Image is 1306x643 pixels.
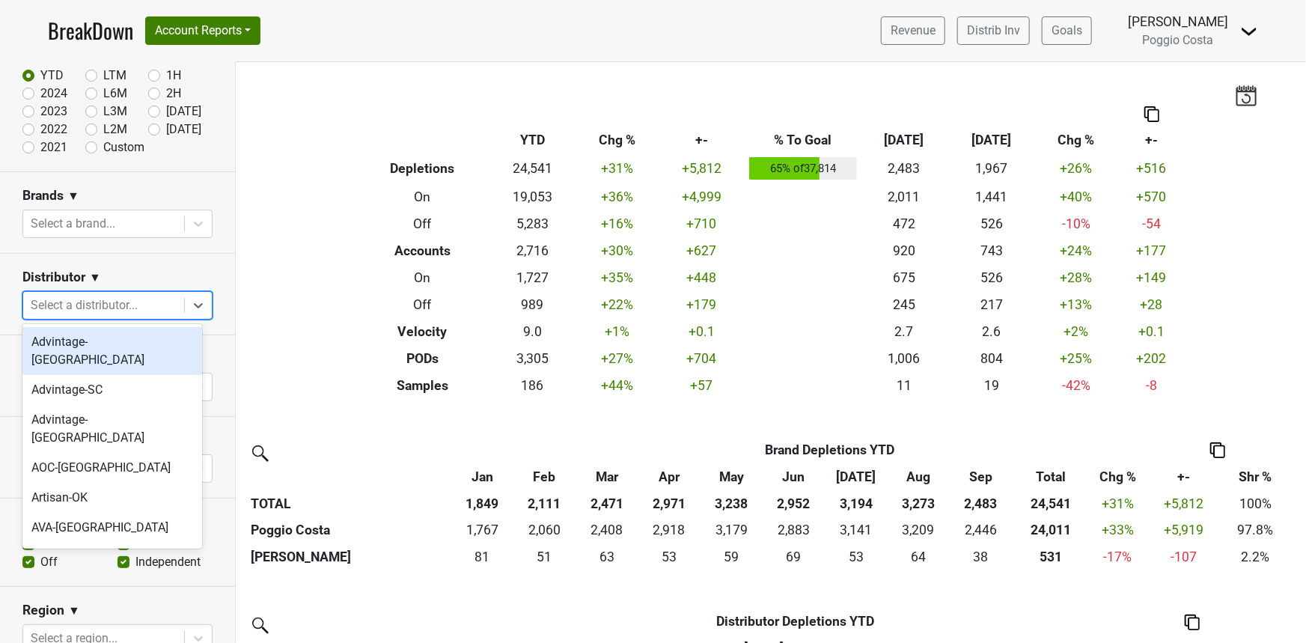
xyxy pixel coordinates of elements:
td: 53.004 [638,544,700,571]
td: 3,305 [489,345,576,372]
th: 2,952 [763,490,825,517]
div: Advintage-SC [22,375,202,405]
a: Distrib Inv [957,16,1030,45]
td: 5,283 [489,210,576,237]
th: [PERSON_NAME] [247,544,451,571]
img: Copy to clipboard [1210,442,1225,458]
div: Artisan-OK [22,483,202,513]
th: 24010.764 [1012,517,1090,544]
td: +4,999 [658,183,745,210]
td: 743 [948,237,1036,264]
label: Independent [135,553,201,571]
th: Chg %: activate to sort column ascending [1090,463,1146,490]
a: Goals [1042,16,1092,45]
span: ▼ [89,269,101,287]
label: Off [40,553,58,571]
td: +5,812 [658,153,745,183]
div: AVA-[GEOGRAPHIC_DATA] [22,513,202,543]
td: 2,483 [861,153,948,183]
span: ▼ [67,187,79,205]
td: +710 [658,210,745,237]
h3: Brands [22,188,64,204]
span: +5,812 [1164,496,1203,511]
label: L2M [103,121,127,138]
th: Brand Depletions YTD [513,436,1146,463]
th: On [356,183,489,210]
td: 526 [948,264,1036,291]
th: 3,238 [701,490,763,517]
span: ▼ [68,602,80,620]
td: +177 [1117,237,1187,264]
th: Sep: activate to sort column ascending [950,463,1012,490]
div: Advintage-[GEOGRAPHIC_DATA] [22,405,202,453]
th: 3,273 [888,490,950,517]
td: -42 % [1035,372,1117,399]
td: +516 [1117,153,1187,183]
td: 58.999 [701,544,763,571]
th: 2,471 [576,490,638,517]
th: Off [356,291,489,318]
td: 2060.002 [513,517,576,544]
th: Jan: activate to sort column ascending [451,463,513,490]
div: 59 [704,547,759,567]
th: Jul: activate to sort column ascending [825,463,887,490]
img: filter [247,612,271,636]
div: 2,446 [953,520,1009,540]
label: YTD [40,67,64,85]
td: 3178.718 [701,517,763,544]
th: 2,483 [950,490,1012,517]
label: 2023 [40,103,67,121]
div: 2,060 [517,520,573,540]
label: 2021 [40,138,67,156]
th: +- [658,127,745,153]
td: +1 % [576,318,658,345]
td: 2.2% [1221,544,1290,571]
th: TOTAL [247,490,451,517]
td: +570 [1117,183,1187,210]
th: [DATE] [948,127,1036,153]
div: 2,883 [766,520,822,540]
th: 2,971 [638,490,700,517]
th: +-: activate to sort column ascending [1146,463,1221,490]
td: 3140.819 [825,517,887,544]
td: 2,716 [489,237,576,264]
img: last_updated_date [1235,85,1257,106]
th: [DATE] [861,127,948,153]
label: Custom [103,138,144,156]
td: 50.583 [513,544,576,571]
div: Advintage-[GEOGRAPHIC_DATA] [22,327,202,375]
img: Dropdown Menu [1240,22,1258,40]
td: +627 [658,237,745,264]
td: 97.8% [1221,517,1290,544]
label: LTM [103,67,126,85]
th: PODs [356,345,489,372]
th: Apr: activate to sort column ascending [638,463,700,490]
span: Poggio Costa [1143,33,1214,47]
td: 19 [948,372,1036,399]
div: 3,141 [829,520,884,540]
label: 1H [166,67,181,85]
td: 1,727 [489,264,576,291]
td: +149 [1117,264,1187,291]
th: Mar: activate to sort column ascending [576,463,638,490]
td: 2445.57 [950,517,1012,544]
td: +30 % [576,237,658,264]
th: 3,194 [825,490,887,517]
td: +24 % [1035,237,1117,264]
td: +26 % [1035,153,1117,183]
div: Breakthru-[GEOGRAPHIC_DATA] [22,543,202,591]
td: +16 % [576,210,658,237]
div: 64 [891,547,946,567]
a: BreakDown [48,15,133,46]
th: Off [356,210,489,237]
label: L3M [103,103,127,121]
td: +28 % [1035,264,1117,291]
th: On [356,264,489,291]
td: +704 [658,345,745,372]
td: 81.33 [451,544,513,571]
div: 53 [829,547,884,567]
a: Revenue [881,16,945,45]
td: +44 % [576,372,658,399]
td: +202 [1117,345,1187,372]
td: 920 [861,237,948,264]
